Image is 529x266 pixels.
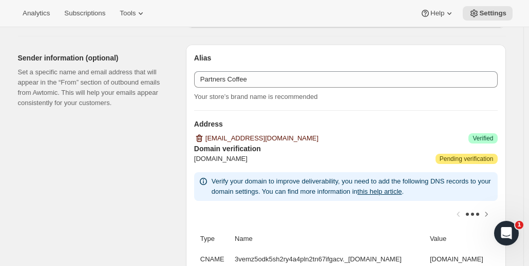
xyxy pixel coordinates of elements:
span: Verified [473,134,493,142]
button: Help [414,6,461,21]
span: Settings [479,9,506,17]
th: Type [194,228,232,250]
p: Verify your domain to improve deliverability, you need to add the following DNS records to your d... [212,176,494,197]
iframe: Intercom live chat [494,221,519,245]
button: Tools [114,6,152,21]
th: Value [427,228,498,250]
p: Set a specific name and email address that will appear in the “From” section of outbound emails f... [18,67,169,108]
th: Name [232,228,427,250]
a: this help article [357,188,402,195]
h3: Address [194,119,498,129]
span: Tools [120,9,136,17]
span: Help [430,9,444,17]
button: Subscriptions [58,6,111,21]
span: Subscriptions [64,9,105,17]
button: [EMAIL_ADDRESS][DOMAIN_NAME] [188,130,325,147]
span: [EMAIL_ADDRESS][DOMAIN_NAME] [205,133,318,144]
button: Settings [463,6,513,21]
span: Pending verification [440,155,494,163]
h2: Sender information (optional) [18,53,169,63]
button: Scroll table right one column [479,207,494,221]
h3: Alias [194,53,498,63]
button: Analytics [16,6,56,21]
span: Your store’s brand name is recommended [194,93,318,100]
span: 1 [515,221,523,229]
span: [DOMAIN_NAME] [194,154,248,164]
h3: Domain verification [194,144,498,154]
span: Analytics [23,9,50,17]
